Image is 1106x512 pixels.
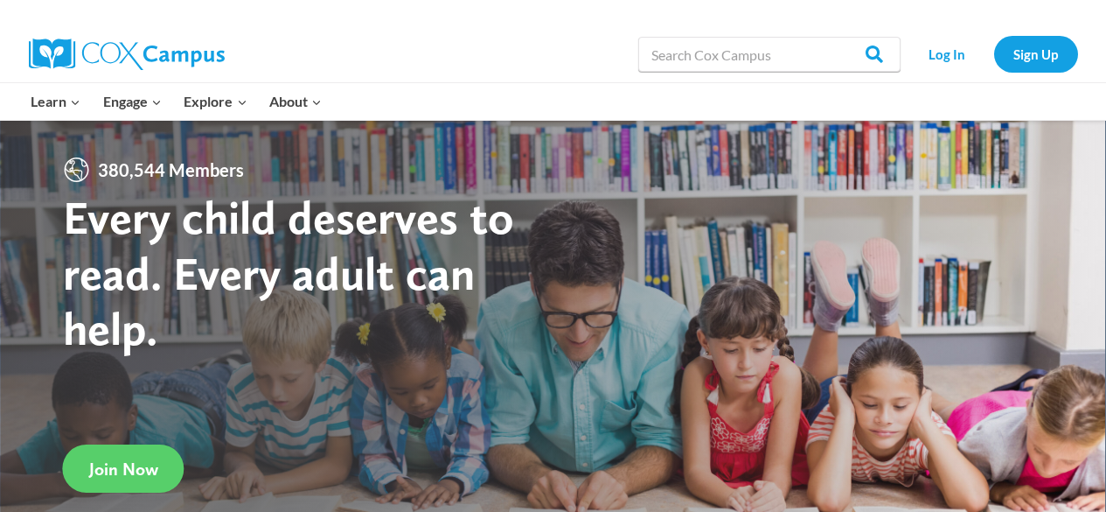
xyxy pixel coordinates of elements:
a: Sign Up [994,36,1078,72]
img: Cox Campus [29,39,225,70]
span: Learn [31,90,80,113]
span: 380,544 Members [91,156,251,184]
span: Explore [184,90,247,113]
span: About [269,90,322,113]
strong: Every child deserves to read. Every adult can help. [63,189,514,356]
span: Join Now [89,459,158,480]
nav: Secondary Navigation [909,36,1078,72]
span: Engage [103,90,162,113]
a: Join Now [63,445,184,493]
a: Log In [909,36,985,72]
nav: Primary Navigation [20,83,333,120]
input: Search Cox Campus [638,37,901,72]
